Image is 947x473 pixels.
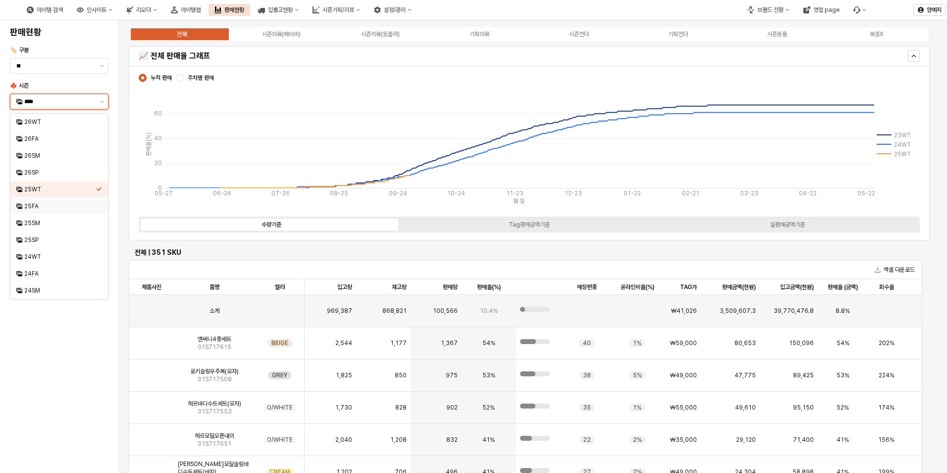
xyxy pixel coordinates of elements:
span: 47,775 [735,371,756,379]
label: 복종X [827,30,926,39]
p: 안예지 [927,6,942,14]
span: 22 [583,436,591,444]
span: 54% [482,339,495,347]
span: 1,825 [336,371,352,379]
div: 아이템맵 [181,6,201,13]
span: 71,400 [793,436,814,444]
div: 설정/관리 [368,4,418,16]
label: 실판매금액기준 [658,220,916,229]
div: 24WT [24,253,96,261]
span: 로키슬림우주복(모자) [190,367,239,375]
div: 영업 page [813,6,840,13]
div: 아이템 검색 [37,6,63,13]
span: 입고금액(천원) [780,283,814,291]
span: 202% [879,339,894,347]
span: 156% [878,436,894,444]
span: 52% [837,404,849,412]
span: O/WHITE [267,404,293,412]
div: 브랜드 전환 [757,6,784,13]
div: 시즌기획/리뷰 [307,4,366,16]
label: 시즌의류(토들러) [331,30,430,39]
span: 제품사진 [142,283,161,291]
span: 80,653 [735,339,756,347]
label: Tag판매금액기준 [400,220,658,229]
span: 1,367 [441,339,458,347]
span: 8.8% [836,307,850,315]
span: 🍁 시즌 [10,82,29,89]
span: ₩55,000 [670,404,697,412]
span: 40 [583,339,591,347]
label: 수량기준 [142,220,400,229]
span: 49,610 [735,404,756,412]
span: 39,770,476.8 [774,307,814,315]
label: 기획언더 [629,30,728,39]
span: 89,425 [793,371,814,379]
span: 01S717508 [198,375,232,383]
div: 리오더 [136,6,151,13]
span: 1% [633,404,641,412]
span: 902 [446,404,458,412]
div: 아이템 검색 [21,4,69,16]
span: 224% [879,371,894,379]
div: 입출고현황 [252,4,305,16]
div: 인사이트 [71,4,118,16]
span: 2,040 [335,436,352,444]
span: 재고량 [392,283,407,291]
label: 기획의류 [430,30,529,39]
span: 회수율 [879,283,894,291]
h6: 전체 | 351 SKU [135,248,916,257]
div: 시즌용품 [767,31,787,38]
label: 시즌언더 [529,30,629,39]
div: 수량기준 [262,221,281,228]
span: ₩35,000 [670,436,697,444]
span: 1,177 [390,339,407,347]
div: 판매현황 [224,6,244,13]
span: 컬러 [275,283,285,291]
div: 아이템맵 [165,4,207,16]
span: 850 [395,371,407,379]
span: 01S717651 [198,440,231,448]
span: 입고량 [337,283,352,291]
label: 시즌용품 [728,30,827,39]
div: 리오더 [120,4,163,16]
div: 전체 [177,31,187,38]
span: 품명 [210,283,219,291]
span: 174% [878,404,894,412]
div: 브랜드 전환 [741,4,795,16]
span: 5% [633,371,642,379]
span: 주차별 판매 [188,74,214,82]
span: 54% [837,339,849,347]
span: GREY [272,371,287,379]
span: 10.4% [480,307,498,315]
span: O/WHITE [267,436,293,444]
span: 2% [633,436,642,444]
span: 헤르바디수트세트(모자) [188,400,241,408]
div: 26WT [24,118,96,126]
span: 41% [482,436,495,444]
h5: 📈 전체 판매율 그래프 [139,51,723,61]
span: 53% [837,371,849,379]
span: 1,208 [390,436,407,444]
span: 95,150 [793,404,814,412]
div: 영업 page [797,4,845,16]
div: 실판매금액기준 [770,221,805,228]
span: 판매율 (금액) [828,283,858,291]
span: 판매량 [443,283,458,291]
div: 25SP [24,236,96,244]
button: 엑셀 다운로드 [871,264,919,276]
span: 매장편중 [577,283,597,291]
button: 제안 사항 표시 [96,59,108,73]
span: 1% [633,339,641,347]
span: 앤써니4종세트 [198,335,231,343]
span: TAG가 [680,283,697,291]
button: Hide [908,50,920,62]
span: ₩41,026 [671,307,697,315]
span: 1,730 [335,404,352,412]
div: 버그 제보 및 기능 개선 요청 [847,4,872,16]
span: 🏷️ 구분 [10,47,29,54]
div: 시즌기획/리뷰 [322,6,354,13]
div: 인사이트 [87,6,106,13]
span: 온라인비율(%) [621,283,654,291]
div: 24SM [24,287,96,295]
span: 판매율(%) [477,283,501,291]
